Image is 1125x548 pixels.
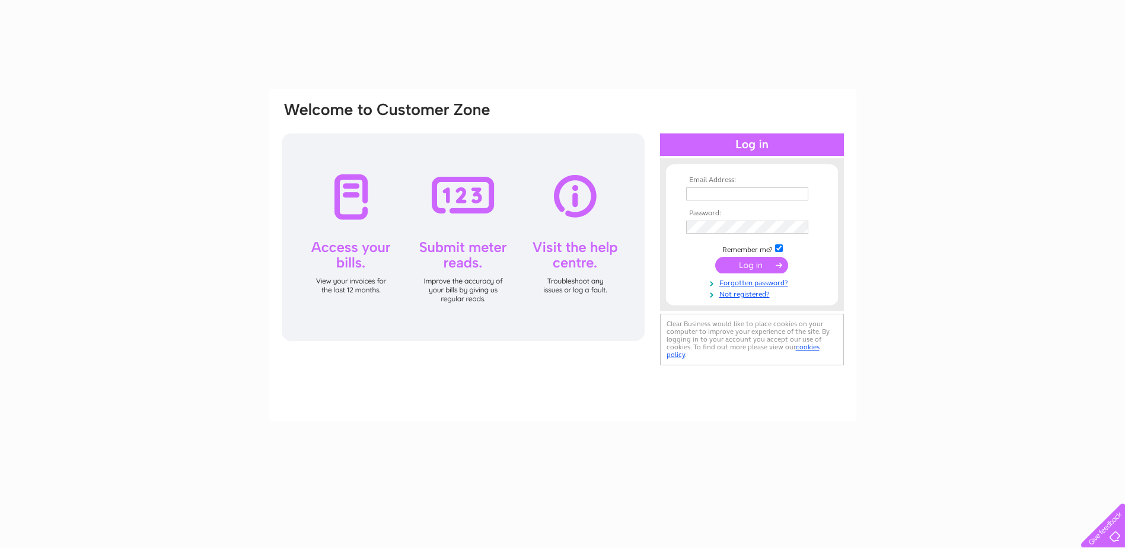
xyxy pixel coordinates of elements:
[683,176,821,184] th: Email Address:
[686,288,821,299] a: Not registered?
[660,314,844,365] div: Clear Business would like to place cookies on your computer to improve your experience of the sit...
[715,257,788,273] input: Submit
[683,243,821,254] td: Remember me?
[686,276,821,288] a: Forgotten password?
[667,343,820,359] a: cookies policy
[683,209,821,218] th: Password:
